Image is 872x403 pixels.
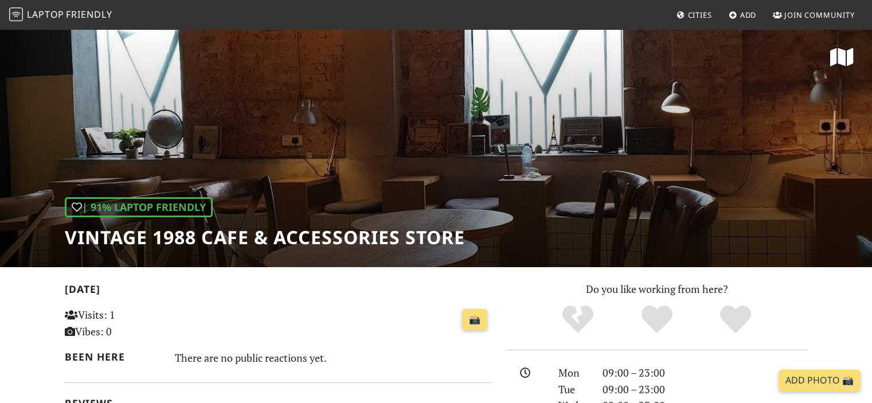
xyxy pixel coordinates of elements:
[27,8,64,21] span: Laptop
[768,5,859,25] a: Join Community
[65,351,162,363] h2: Been here
[724,5,761,25] a: Add
[538,304,617,335] div: No
[552,381,595,398] div: Tue
[65,283,492,300] h2: [DATE]
[672,5,717,25] a: Cities
[596,365,815,381] div: 09:00 – 23:00
[65,197,213,217] div: | 91% Laptop Friendly
[552,365,595,381] div: Mon
[688,10,712,20] span: Cities
[65,307,198,340] p: Visits: 1 Vibes: 0
[740,10,757,20] span: Add
[506,281,808,298] p: Do you like working from here?
[462,309,487,331] a: 📸
[9,7,23,21] img: LaptopFriendly
[9,5,112,25] a: LaptopFriendly LaptopFriendly
[784,10,855,20] span: Join Community
[596,381,815,398] div: 09:00 – 23:00
[65,226,465,248] h1: Vintage 1988 Cafe & Accessories Store
[66,8,112,21] span: Friendly
[617,304,697,335] div: Yes
[779,370,861,392] a: Add Photo 📸
[696,304,775,335] div: Definitely!
[175,349,492,367] div: There are no public reactions yet.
